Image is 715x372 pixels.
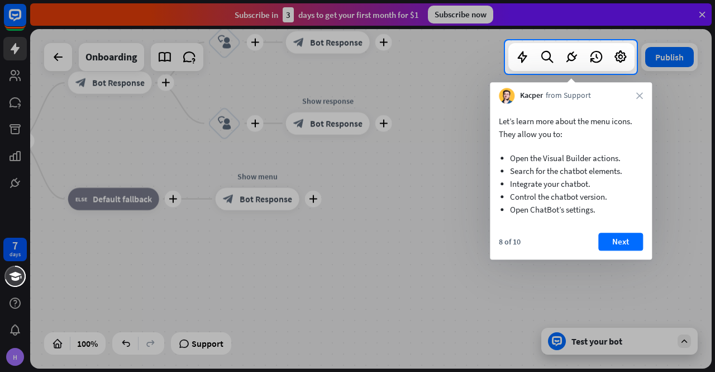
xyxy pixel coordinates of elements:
button: Open LiveChat chat widget [9,4,42,38]
span: from Support [546,91,591,102]
div: 8 of 10 [499,237,521,247]
li: Open the Visual Builder actions. [510,152,632,164]
li: Integrate your chatbot. [510,177,632,190]
li: Open ChatBot’s settings. [510,203,632,216]
li: Control the chatbot version. [510,190,632,203]
li: Search for the chatbot elements. [510,164,632,177]
i: close [636,92,643,99]
button: Next [598,233,643,251]
span: Kacper [520,91,543,102]
p: Let’s learn more about the menu icons. They allow you to: [499,115,643,140]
